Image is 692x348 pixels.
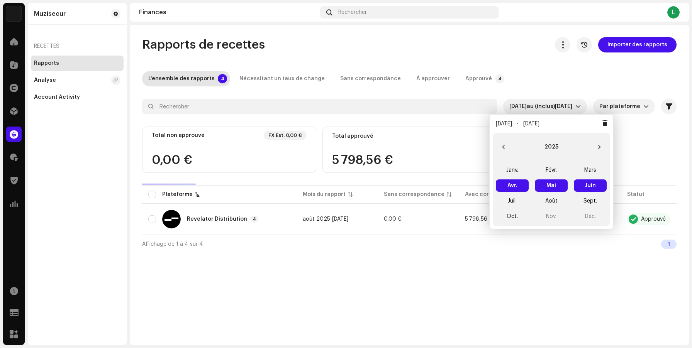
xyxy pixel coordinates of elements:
span: [DATE] [332,216,348,222]
input: Rechercher [142,99,497,114]
div: Analyse [34,77,56,83]
div: À approuver [416,71,450,86]
p-badge: 4 [250,216,258,223]
div: Mois du rapport [303,191,346,198]
button: Importer des rapports [598,37,677,52]
div: Finances [139,9,317,15]
span: Avr. [496,179,529,192]
span: Août [535,195,568,207]
span: [DATE] [523,121,539,127]
div: Total approuvé [332,133,373,139]
div: Total non approuvé [152,132,205,139]
span: 0,00 € [384,216,402,222]
re-m-nav-item: Account Activity [31,90,124,105]
div: Plateforme [162,191,193,198]
span: Juil. [496,195,529,207]
p-badge: 4 [495,74,504,83]
p-badge: 4 [218,74,227,83]
div: Choose Date [493,133,610,226]
span: Rapports de recettes [142,37,265,52]
div: 1 [661,240,677,249]
span: Mai [535,179,568,192]
div: Nécessitant un taux de change [239,71,325,86]
div: Sans correspondance [384,191,444,198]
span: Févr. [535,164,568,176]
span: Sept. [574,195,607,207]
span: Par plateforme [599,99,643,114]
div: Rapports [34,60,59,66]
div: L’ensemble des rapports [148,71,215,86]
span: - [517,121,519,127]
span: - [303,216,348,222]
span: au (inclus) [527,104,555,109]
img: 767b8677-5a56-4b46-abab-1c5a2eb5366a [6,6,22,22]
div: dropdown trigger [575,99,581,114]
div: dropdown trigger [643,99,649,114]
span: août 2025 [303,216,330,222]
div: Approuvé [465,71,492,86]
div: Revelator Distribution [187,216,247,222]
div: Account Activity [34,94,80,100]
span: Affichage de 1 à 4 sur 4 [142,242,203,247]
div: Sans correspondance [340,71,401,86]
div: Approuvé [641,216,666,222]
span: Importer des rapports [607,37,667,52]
span: Custom [509,99,575,114]
button: Choose Year [544,141,558,153]
span: Mars [574,164,607,176]
re-m-nav-item: Analyse [31,73,124,88]
span: Oct. [496,210,529,223]
span: 5 798,56 € [465,216,493,222]
re-m-nav-item: Rapports [31,56,124,71]
button: Previous Year [496,139,511,155]
div: Avec correspondance [465,191,526,198]
span: [DATE] [555,104,572,109]
div: Muzisecur [34,11,66,17]
span: [DATE] [496,121,512,127]
re-a-nav-header: Recettes [31,37,124,56]
span: [DATE] [509,104,527,109]
span: Rechercher [338,9,367,15]
span: Juin [574,179,607,192]
div: FX Est. 0,00 € [268,132,302,139]
button: Next Year [592,139,607,155]
div: L [667,6,680,19]
span: Janv. [496,164,529,176]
